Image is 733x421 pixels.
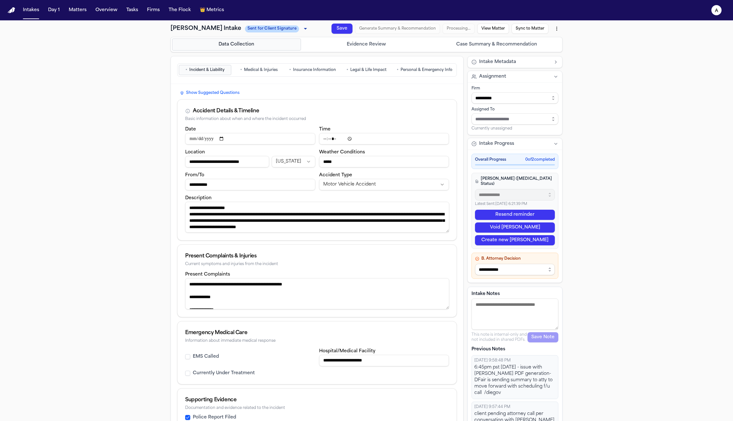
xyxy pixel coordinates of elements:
[479,141,514,147] span: Intake Progress
[185,179,315,190] input: From/To destination
[471,126,512,131] span: Currently unassigned
[474,364,555,396] div: 6:45pm pst [DATE] - issue with [PERSON_NAME] PDF generation- DFair is sending summary to atty to ...
[179,65,231,75] button: Go to Incident & Liability
[8,7,15,13] img: Finch Logo
[332,24,353,34] button: Save
[474,358,555,363] div: [DATE] 9:58:48 PM
[319,127,331,132] label: Time
[185,133,315,144] input: Incident date
[471,346,558,353] p: Previous Notes
[512,24,548,34] button: Sync to Matter
[319,133,449,144] input: Incident time
[185,156,269,167] input: Incident location
[319,349,375,354] label: Hospital/Medical Facility
[172,39,301,51] button: Go to Data Collection step
[185,127,196,132] label: Date
[233,65,285,75] button: Go to Medical & Injuries
[475,210,555,220] button: Resend reminder
[185,150,205,155] label: Location
[8,7,15,13] a: Home
[185,173,204,178] label: From/To
[525,157,555,162] span: 0 of 2 completed
[245,24,309,33] div: Update intake status
[475,176,555,186] h4: [PERSON_NAME] ([MEDICAL_DATA] Status)
[394,65,455,75] button: Go to Personal & Emergency Info
[185,196,212,200] label: Description
[350,67,387,73] span: Legal & Life Impact
[193,370,255,376] label: Currently Under Treatment
[189,67,225,73] span: Incident & Liability
[185,396,449,404] div: Supporting Evidence
[432,39,561,51] button: Go to Case Summary & Recommendation step
[289,67,291,73] span: •
[185,67,187,73] span: •
[193,107,259,115] div: Accident Details & Timeline
[185,339,449,343] div: Information about immediate medical response
[185,272,230,277] label: Present Complaints
[468,71,562,82] button: Assignment
[471,107,558,112] div: Assigned To
[185,202,449,233] textarea: Incident description
[166,4,193,16] button: The Flock
[66,4,89,16] button: Matters
[397,67,399,73] span: •
[471,332,527,342] p: This note is internal-only and not included in shared PDFs.
[93,4,120,16] button: Overview
[272,156,315,167] button: Incident state
[479,59,516,65] span: Intake Metadata
[468,138,562,150] button: Intake Progress
[319,150,365,155] label: Weather Conditions
[240,67,242,73] span: •
[171,24,241,33] h1: [PERSON_NAME] Intake
[245,25,299,32] span: Sent for Client Signature
[45,4,62,16] button: Day 1
[185,252,449,260] div: Present Complaints & Injuries
[401,67,452,73] span: Personal & Emergency Info
[193,354,219,360] label: EMS Called
[468,56,562,68] button: Intake Metadata
[244,67,278,73] span: Medical & Injuries
[346,67,348,73] span: •
[319,156,449,167] input: Weather conditions
[124,4,141,16] button: Tasks
[185,406,449,410] div: Documentation and evidence related to the incident
[319,173,352,178] label: Accident Type
[471,92,558,104] input: Select firm
[471,86,558,91] div: Firm
[185,278,449,309] textarea: Present complaints
[475,235,555,245] button: Create new [PERSON_NAME]
[302,39,431,51] button: Go to Evidence Review step
[479,74,506,80] span: Assignment
[474,404,555,410] div: [DATE] 9:57:44 PM
[144,4,162,16] button: Firms
[197,4,227,16] button: crownMetrics
[475,202,555,207] p: Latest Sent: [DATE] 6:21:39 PM
[551,23,562,34] button: More actions
[471,113,558,125] input: Assign to staff member
[193,414,236,421] label: Police Report Filed
[293,67,336,73] span: Insurance Information
[475,256,555,261] h4: B. Attorney Decision
[471,298,558,330] textarea: Intake notes
[177,89,242,97] button: Show Suggested Questions
[475,222,555,233] button: Void [PERSON_NAME]
[471,291,558,297] label: Intake Notes
[20,4,42,16] button: Intakes
[185,117,449,122] div: Basic information about when and where the incident occurred
[286,65,339,75] button: Go to Insurance Information
[172,39,561,51] nav: Intake steps
[340,65,393,75] button: Go to Legal & Life Impact
[185,262,449,267] div: Current symptoms and injuries from the incident
[185,329,449,337] div: Emergency Medical Care
[475,157,506,162] span: Overall Progress
[319,355,449,366] input: Hospital or medical facility
[477,24,509,34] button: View Matter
